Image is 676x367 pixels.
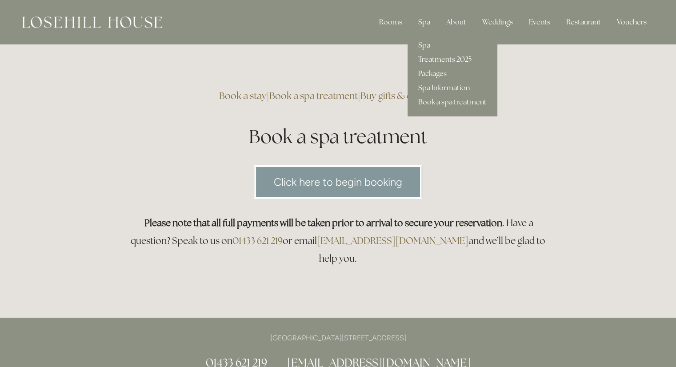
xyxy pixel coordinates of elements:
h1: Book a spa treatment [126,124,551,150]
strong: Please note that all full payments will be taken prior to arrival to secure your reservation [144,217,502,229]
a: Treatments 2025 [408,52,497,67]
p: [GEOGRAPHIC_DATA][STREET_ADDRESS] [126,332,551,344]
a: Book a stay [219,90,267,102]
a: Book a spa treatment [408,95,497,109]
div: Events [522,13,557,31]
img: Losehill House [22,16,162,28]
a: Spa Information [408,81,497,95]
a: Packages [408,67,497,81]
a: Vouchers [610,13,654,31]
div: Spa [411,13,437,31]
a: Click here to begin booking [254,165,422,199]
div: Weddings [475,13,520,31]
a: Book a spa treatment [269,90,358,102]
a: 01433 621 219 [232,235,283,247]
div: About [439,13,473,31]
a: [EMAIL_ADDRESS][DOMAIN_NAME] [317,235,468,247]
h3: . Have a question? Speak to us on or email and we’ll be glad to help you. [126,214,551,267]
div: Rooms [372,13,409,31]
a: Buy gifts & experiences [360,90,457,102]
h3: | | [126,87,551,105]
div: Restaurant [559,13,608,31]
a: Spa [408,38,497,52]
